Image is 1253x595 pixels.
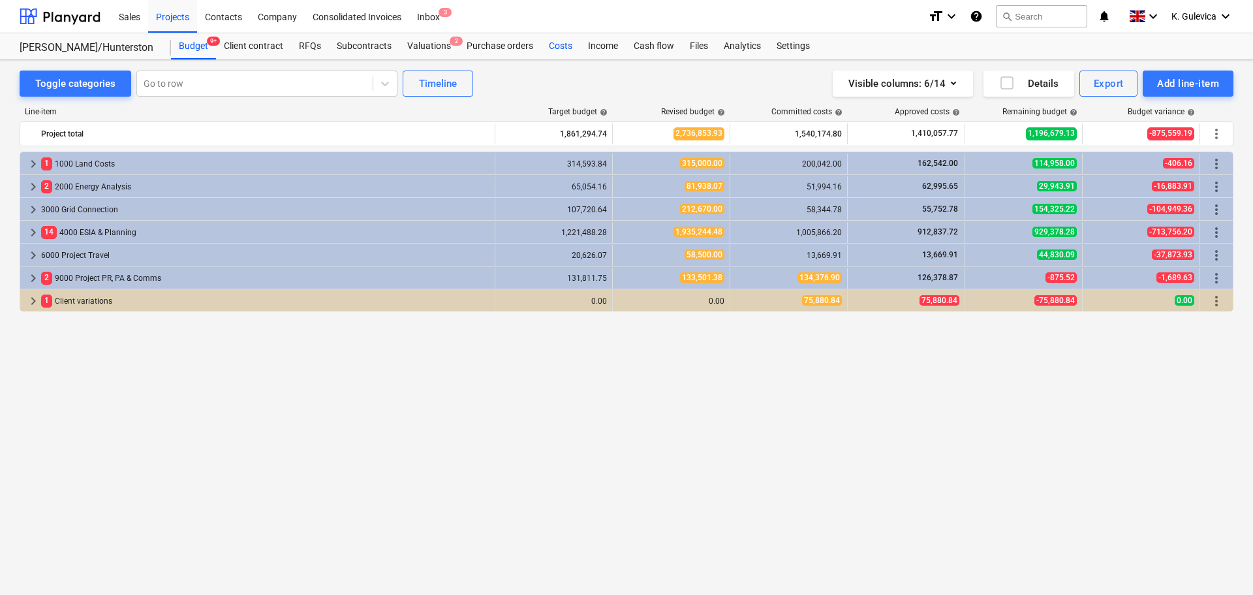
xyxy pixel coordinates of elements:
[1128,107,1195,116] div: Budget variance
[916,227,959,236] span: 912,837.72
[680,272,724,283] span: 133,501.38
[20,71,131,97] button: Toggle categories
[171,33,216,59] div: Budget
[25,248,41,263] span: keyboard_arrow_right
[999,75,1059,92] div: Details
[41,291,489,312] div: Client variations
[329,33,399,59] a: Subcontracts
[685,249,724,260] span: 58,500.00
[735,251,842,260] div: 13,669.91
[1098,8,1111,24] i: notifications
[1147,204,1194,214] span: -104,949.36
[1175,295,1194,306] span: 0.00
[797,272,842,283] span: 134,376.90
[1143,71,1233,97] button: Add line-item
[501,159,607,169] div: 314,593.84
[171,33,216,59] a: Budget9+
[25,225,41,240] span: keyboard_arrow_right
[1184,108,1195,116] span: help
[20,41,155,55] div: [PERSON_NAME]/Hunterston
[832,108,843,116] span: help
[1188,532,1253,595] iframe: Chat Widget
[597,108,608,116] span: help
[735,228,842,237] div: 1,005,866.20
[771,107,843,116] div: Committed costs
[291,33,329,59] a: RFQs
[541,33,580,59] a: Costs
[450,37,463,46] span: 2
[950,108,960,116] span: help
[715,108,725,116] span: help
[216,33,291,59] a: Client contract
[25,179,41,195] span: keyboard_arrow_right
[41,157,52,170] span: 1
[41,180,52,193] span: 2
[1032,158,1077,169] span: 114,958.00
[399,33,459,59] div: Valuations
[1147,127,1194,140] span: -875,559.19
[399,33,459,59] a: Valuations2
[580,33,626,59] a: Income
[928,8,944,24] i: format_size
[1156,272,1194,283] span: -1,689.63
[735,159,842,169] div: 200,042.00
[1209,202,1224,217] span: More actions
[501,123,607,144] div: 1,861,294.74
[916,159,959,168] span: 162,542.00
[501,228,607,237] div: 1,221,488.28
[501,297,607,306] div: 0.00
[1037,181,1077,191] span: 29,943.91
[1209,179,1224,195] span: More actions
[682,33,716,59] div: Files
[1209,270,1224,286] span: More actions
[41,295,52,307] span: 1
[1152,181,1194,191] span: -16,883.91
[1032,204,1077,214] span: 154,325.22
[25,270,41,286] span: keyboard_arrow_right
[25,293,41,309] span: keyboard_arrow_right
[1209,248,1224,263] span: More actions
[1209,126,1224,142] span: More actions
[735,205,842,214] div: 58,344.78
[207,37,220,46] span: 9+
[419,75,457,92] div: Timeline
[921,204,959,214] span: 55,752.78
[735,123,842,144] div: 1,540,174.80
[35,75,116,92] div: Toggle categories
[1147,227,1194,237] span: -713,756.20
[1079,71,1138,97] button: Export
[1145,8,1161,24] i: keyboard_arrow_down
[403,71,473,97] button: Timeline
[41,226,57,238] span: 14
[41,245,489,266] div: 6000 Project Travel
[944,8,959,24] i: keyboard_arrow_down
[459,33,541,59] a: Purchase orders
[716,33,769,59] div: Analytics
[910,128,959,139] span: 1,410,057.77
[848,75,957,92] div: Visible columns : 6/14
[1209,293,1224,309] span: More actions
[1218,8,1233,24] i: keyboard_arrow_down
[1209,156,1224,172] span: More actions
[439,8,452,17] span: 3
[802,295,842,306] span: 75,880.84
[626,33,682,59] a: Cash flow
[1037,249,1077,260] span: 44,830.09
[673,127,724,140] span: 2,736,853.93
[1157,75,1219,92] div: Add line-item
[1067,108,1077,116] span: help
[735,182,842,191] div: 51,994.16
[1002,107,1077,116] div: Remaining budget
[1094,75,1124,92] div: Export
[769,33,818,59] div: Settings
[548,107,608,116] div: Target budget
[661,107,725,116] div: Revised budget
[25,202,41,217] span: keyboard_arrow_right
